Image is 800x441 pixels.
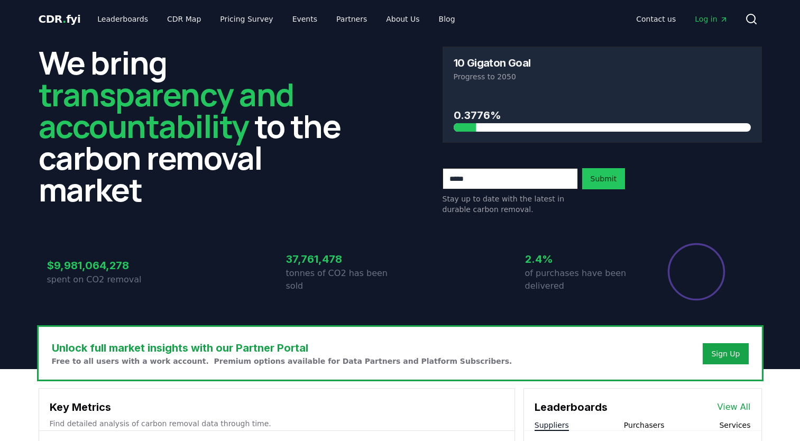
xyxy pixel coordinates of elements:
[47,258,161,273] h3: $9,981,064,278
[286,251,400,267] h3: 37,761,478
[686,10,736,29] a: Log in
[39,72,294,148] span: transparency and accountability
[454,58,531,68] h3: 10 Gigaton Goal
[711,348,740,359] a: Sign Up
[50,399,504,415] h3: Key Metrics
[284,10,326,29] a: Events
[52,356,512,366] p: Free to all users with a work account. Premium options available for Data Partners and Platform S...
[667,242,726,301] div: Percentage of sales delivered
[39,13,81,25] span: CDR fyi
[39,12,81,26] a: CDR.fyi
[624,420,665,430] button: Purchasers
[47,273,161,286] p: spent on CO2 removal
[695,14,728,24] span: Log in
[535,399,608,415] h3: Leaderboards
[62,13,66,25] span: .
[52,340,512,356] h3: Unlock full market insights with our Partner Portal
[89,10,157,29] a: Leaderboards
[89,10,463,29] nav: Main
[718,401,751,414] a: View All
[212,10,281,29] a: Pricing Survey
[443,194,578,215] p: Stay up to date with the latest in durable carbon removal.
[378,10,428,29] a: About Us
[719,420,750,430] button: Services
[525,251,639,267] h3: 2.4%
[39,47,358,205] h2: We bring to the carbon removal market
[525,267,639,292] p: of purchases have been delivered
[628,10,684,29] a: Contact us
[703,343,748,364] button: Sign Up
[286,267,400,292] p: tonnes of CO2 has been sold
[454,107,751,123] h3: 0.3776%
[159,10,209,29] a: CDR Map
[582,168,626,189] button: Submit
[430,10,464,29] a: Blog
[50,418,504,429] p: Find detailed analysis of carbon removal data through time.
[454,71,751,82] p: Progress to 2050
[628,10,736,29] nav: Main
[328,10,375,29] a: Partners
[535,420,569,430] button: Suppliers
